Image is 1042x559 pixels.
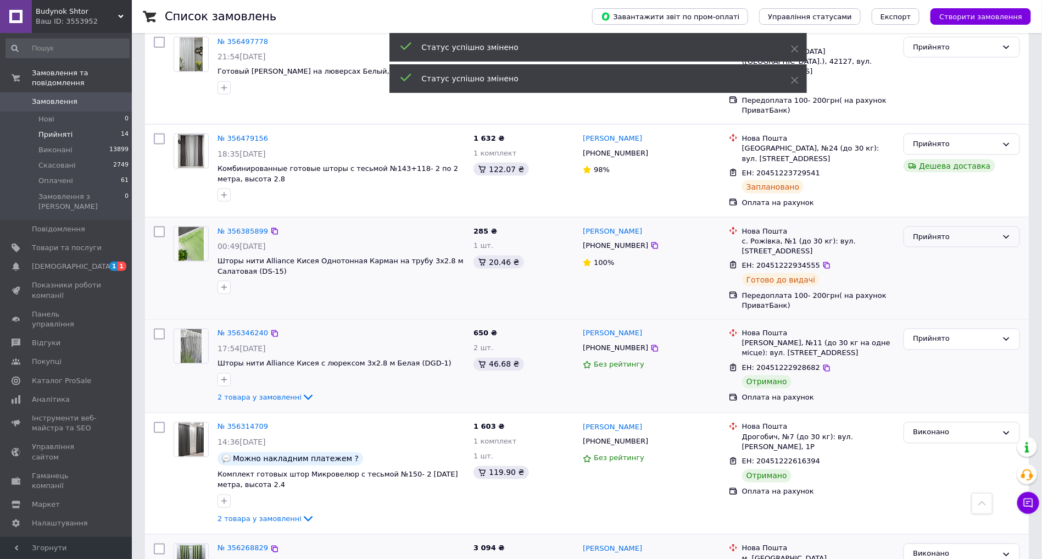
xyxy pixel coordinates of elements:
[583,226,642,237] a: [PERSON_NAME]
[218,393,302,401] span: 2 товара у замовленні
[742,180,804,193] div: Заплановано
[36,7,118,16] span: Budynok Shtor
[581,435,650,449] div: [PHONE_NUMBER]
[218,67,452,75] a: Готовый [PERSON_NAME] на люверсах Белый, Foldet-L - 6 х 2.4
[473,452,493,461] span: 1 шт.
[178,134,204,168] img: Фото товару
[583,329,642,339] a: [PERSON_NAME]
[473,241,493,250] span: 1 шт.
[218,164,458,183] span: Комбинированные готовые шторы с тесьмой №143+118- 2 по 2 метра, высота 2.8
[179,423,204,457] img: Фото товару
[218,393,315,401] a: 2 товара у замовленні
[742,469,792,483] div: Отримано
[913,139,998,150] div: Прийнято
[581,341,650,356] div: [PHONE_NUMBER]
[121,176,129,186] span: 61
[32,413,102,433] span: Інструменти веб-майстра та SEO
[179,227,204,261] img: Фото товару
[174,422,209,457] a: Фото товару
[742,198,895,208] div: Оплата на рахунок
[742,236,895,256] div: с. Рожівка, №1 (до 30 кг): вул. [STREET_ADDRESS]
[473,358,523,371] div: 46.68 ₴
[32,376,91,386] span: Каталог ProSale
[742,291,895,311] div: Передоплата 100- 200грн( на рахунок ПриватБанк)
[473,438,516,446] span: 1 комплект
[118,262,126,271] span: 1
[594,454,644,462] span: Без рейтингу
[32,224,85,234] span: Повідомлення
[473,149,516,157] span: 1 комплект
[1017,492,1039,514] button: Чат з покупцем
[742,457,820,466] span: ЕН: 20451222616394
[581,146,650,160] div: [PHONE_NUMBER]
[38,130,73,140] span: Прийняті
[601,12,739,21] span: Завантажити звіт по пром-оплаті
[218,471,458,489] a: Комплект готовых штор Микровелюр с тесьмой №150- 2 [DATE] метра, высота 2.4
[218,514,315,523] a: 2 товара у замовленні
[742,261,820,269] span: ЕН: 20451222934555
[768,13,852,21] span: Управління статусами
[174,37,209,72] a: Фото товару
[939,13,1022,21] span: Створити замовлення
[218,150,266,158] span: 18:35[DATE]
[32,243,102,253] span: Товари та послуги
[218,134,268,142] a: № 356479156
[592,8,748,25] button: Завантажити звіт по пром-оплаті
[920,12,1031,20] a: Створити замовлення
[742,134,895,143] div: Нова Пошта
[742,169,820,177] span: ЕН: 20451223729541
[174,226,209,262] a: Фото товару
[38,114,54,124] span: Нові
[38,160,76,170] span: Скасовані
[218,438,266,447] span: 14:36[DATE]
[930,8,1031,25] button: Створити замовлення
[742,375,792,389] div: Отримано
[218,257,464,275] a: Шторы нити Alliance Кисея Однотонная Карман на трубу 3х2.8 м Салатовая (DS-15)
[32,442,102,462] span: Управління сайтом
[473,344,493,352] span: 2 шт.
[165,10,276,23] h1: Список замовлень
[125,114,129,124] span: 0
[422,73,764,84] div: Статус успішно змінено
[594,361,644,369] span: Без рейтингу
[742,143,895,163] div: [GEOGRAPHIC_DATA], №24 (до 30 кг): вул. [STREET_ADDRESS]
[32,338,60,348] span: Відгуки
[473,329,497,337] span: 650 ₴
[742,96,895,115] div: Передоплата 100- 200грн( на рахунок ПриватБанк)
[742,364,820,372] span: ЕН: 20451222928682
[473,423,504,431] span: 1 603 ₴
[218,359,452,368] span: Шторы нити Alliance Кисея с люрексом 3х2.8 м Белая (DGD-1)
[32,309,102,329] span: Панель управління
[742,37,895,47] div: Укрпошта
[422,42,764,53] div: Статус успішно змінено
[473,466,528,479] div: 119.90 ₴
[583,134,642,144] a: [PERSON_NAME]
[742,487,895,497] div: Оплата на рахунок
[125,192,129,212] span: 0
[180,37,203,71] img: Фото товару
[473,163,528,176] div: 122.07 ₴
[473,227,497,235] span: 285 ₴
[913,231,998,243] div: Прийнято
[109,145,129,155] span: 13899
[583,544,642,555] a: [PERSON_NAME]
[218,242,266,251] span: 00:49[DATE]
[32,518,88,528] span: Налаштування
[113,160,129,170] span: 2749
[218,345,266,353] span: 17:54[DATE]
[594,165,610,174] span: 98%
[38,192,125,212] span: Замовлення з [PERSON_NAME]
[218,227,268,235] a: № 356385899
[5,38,130,58] input: Пошук
[218,37,268,46] a: № 356497778
[222,455,231,463] img: :speech_balloon:
[913,427,998,439] div: Виконано
[759,8,861,25] button: Управління статусами
[32,262,113,272] span: [DEMOGRAPHIC_DATA]
[881,13,911,21] span: Експорт
[913,42,998,53] div: Прийнято
[174,329,209,364] a: Фото товару
[218,52,266,61] span: 21:54[DATE]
